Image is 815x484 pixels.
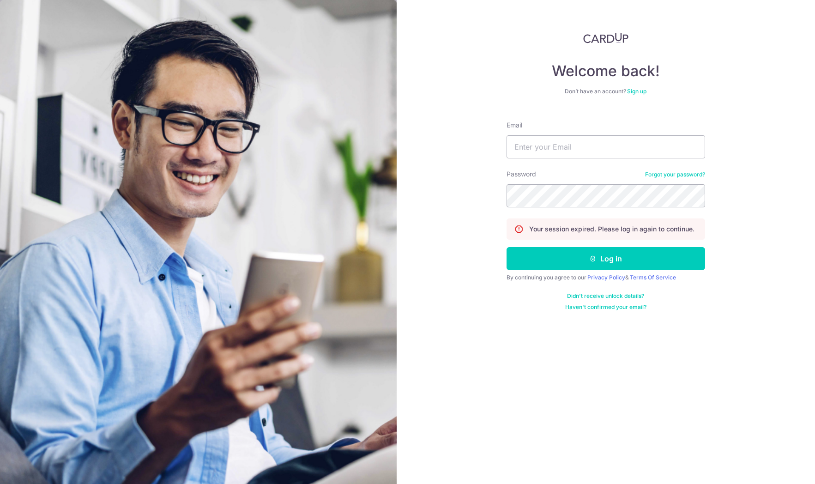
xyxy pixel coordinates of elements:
[507,121,522,130] label: Email
[583,32,628,43] img: CardUp Logo
[507,88,705,95] div: Don’t have an account?
[507,247,705,270] button: Log in
[507,62,705,80] h4: Welcome back!
[627,88,646,95] a: Sign up
[507,274,705,281] div: By continuing you agree to our &
[645,171,705,178] a: Forgot your password?
[529,224,694,234] p: Your session expired. Please log in again to continue.
[565,303,646,311] a: Haven't confirmed your email?
[567,292,644,300] a: Didn't receive unlock details?
[630,274,676,281] a: Terms Of Service
[587,274,625,281] a: Privacy Policy
[507,169,536,179] label: Password
[507,135,705,158] input: Enter your Email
